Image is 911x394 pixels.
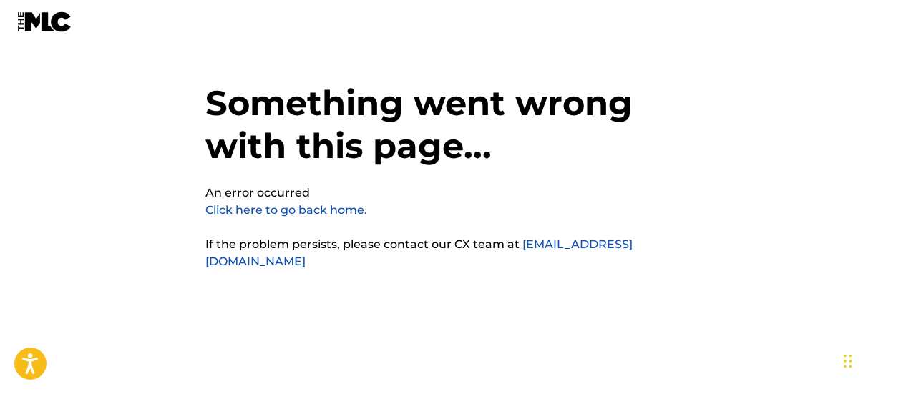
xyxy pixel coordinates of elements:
div: Widget de chat [839,325,911,394]
iframe: Chat Widget [839,325,911,394]
a: Click here to go back home. [205,203,367,217]
a: [EMAIL_ADDRESS][DOMAIN_NAME] [205,237,633,268]
pre: An error occurred [205,184,310,202]
p: If the problem persists, please contact our CX team at [205,236,706,270]
div: Arrastrar [844,340,852,383]
h1: Something went wrong with this page... [205,82,706,184]
img: MLC Logo [17,11,72,32]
